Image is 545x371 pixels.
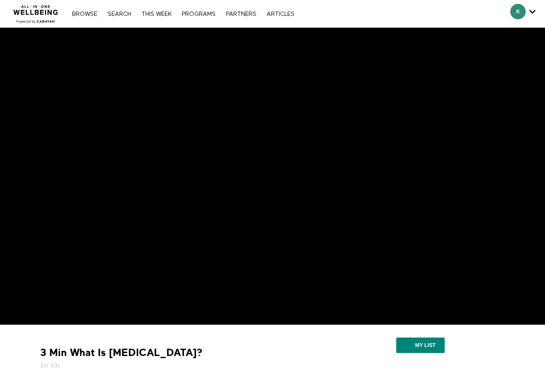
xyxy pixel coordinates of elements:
a: Browse [68,11,102,17]
strong: 3 Min What Is [MEDICAL_DATA]? [40,346,202,359]
h5: 2m 43s [40,362,325,370]
a: PARTNERS [222,11,261,17]
a: PROGRAMS [178,11,220,17]
a: Search [103,11,135,17]
button: My list [396,338,445,353]
a: ARTICLES [262,11,299,17]
a: THIS WEEK [137,11,176,17]
nav: Primary [68,9,298,18]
